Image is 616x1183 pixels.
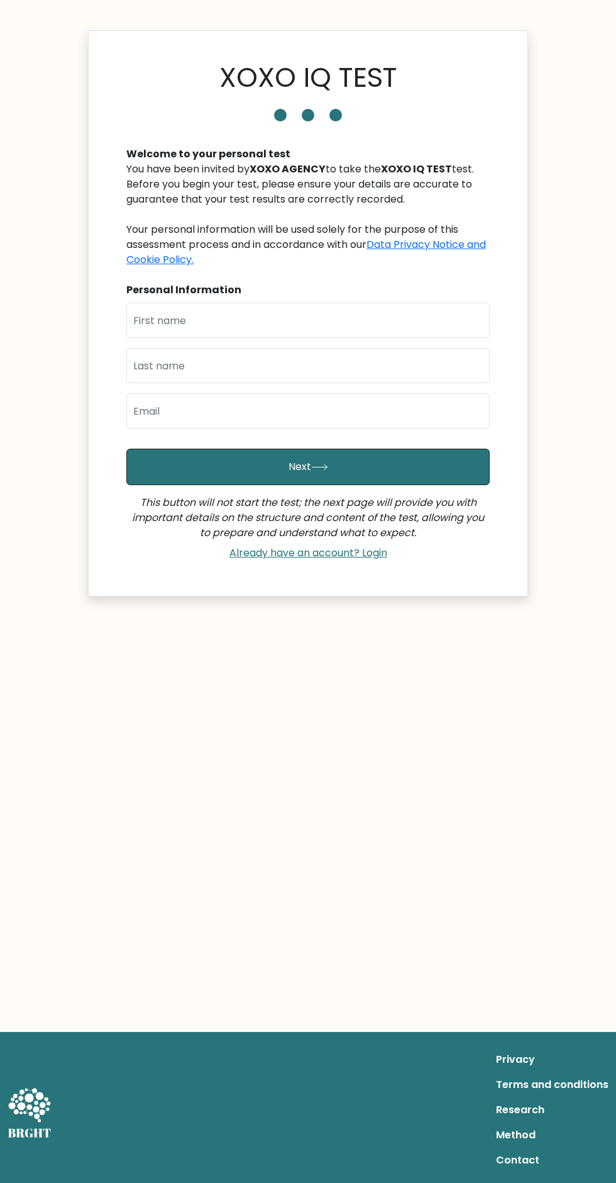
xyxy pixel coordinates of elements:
div: Personal Information [126,283,490,298]
b: XOXO AGENCY [250,162,326,176]
input: Last name [126,348,490,383]
i: This button will not start the test; the next page will provide you with important details on the... [132,495,484,540]
h1: XOXO IQ TEST [219,61,397,94]
a: Data Privacy Notice and Cookie Policy. [126,237,486,267]
a: Already have an account? Login [224,546,392,560]
button: Next [126,449,490,485]
a: Contact [496,1148,608,1173]
a: Method [496,1123,608,1148]
input: First name [126,303,490,338]
input: Email [126,393,490,429]
a: Terms and conditions [496,1072,608,1097]
a: Privacy [496,1047,608,1072]
div: Welcome to your personal test [126,147,490,162]
b: XOXO IQ TEST [381,162,452,176]
div: You have been invited by to take the test. Before you begin your test, please ensure your details... [126,162,490,267]
a: Research [496,1097,608,1123]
